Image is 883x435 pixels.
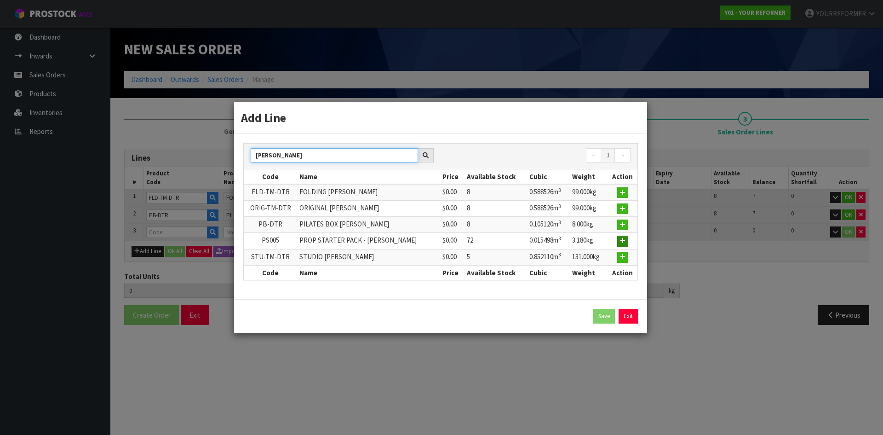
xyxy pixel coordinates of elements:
[464,184,527,201] td: 8
[608,169,637,184] th: Action
[570,233,608,249] td: 3.180kg
[558,219,561,226] sup: 3
[570,217,608,233] td: 8.000kg
[440,184,464,201] td: $0.00
[440,217,464,233] td: $0.00
[570,249,608,265] td: 131.000kg
[440,169,464,184] th: Price
[297,217,440,233] td: PILATES BOX [PERSON_NAME]
[440,249,464,265] td: $0.00
[241,109,640,126] h3: Add Line
[244,169,297,184] th: Code
[244,184,297,201] td: FLD-TM-DTR
[297,169,440,184] th: Name
[602,148,615,163] a: 1
[558,251,561,258] sup: 3
[527,217,570,233] td: 0.105120m
[527,169,570,184] th: Cubic
[440,265,464,280] th: Price
[608,265,637,280] th: Action
[464,249,527,265] td: 5
[614,148,631,163] a: →
[244,201,297,217] td: ORIG-TM-DTR
[251,148,418,162] input: Search products
[586,148,602,163] a: ←
[619,309,638,324] a: Exit
[527,233,570,249] td: 0.015498m
[593,309,615,324] button: Save
[297,233,440,249] td: PROP STARTER PACK - [PERSON_NAME]
[440,233,464,249] td: $0.00
[297,249,440,265] td: STUDIO [PERSON_NAME]
[464,201,527,217] td: 8
[558,235,561,242] sup: 3
[464,169,527,184] th: Available Stock
[447,148,631,164] nav: Page navigation
[297,265,440,280] th: Name
[570,169,608,184] th: Weight
[464,233,527,249] td: 72
[244,217,297,233] td: PB-DTR
[464,265,527,280] th: Available Stock
[297,201,440,217] td: ORIGINAL [PERSON_NAME]
[297,184,440,201] td: FOLDING [PERSON_NAME]
[244,233,297,249] td: PS005
[558,187,561,193] sup: 3
[527,201,570,217] td: 0.588526m
[570,265,608,280] th: Weight
[558,203,561,209] sup: 3
[570,201,608,217] td: 99.000kg
[440,201,464,217] td: $0.00
[527,249,570,265] td: 0.852110m
[570,184,608,201] td: 99.000kg
[527,184,570,201] td: 0.588526m
[464,217,527,233] td: 8
[244,265,297,280] th: Code
[244,249,297,265] td: STU-TM-DTR
[527,265,570,280] th: Cubic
